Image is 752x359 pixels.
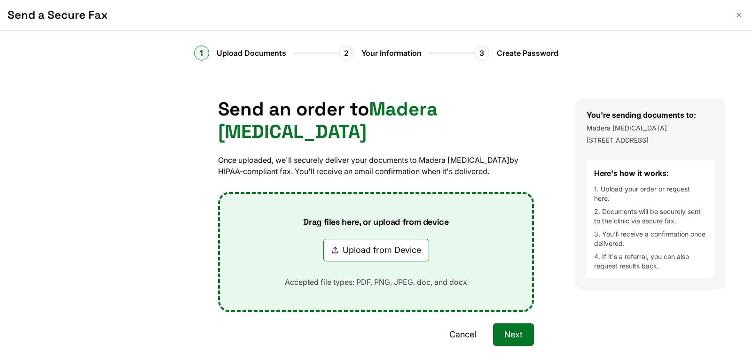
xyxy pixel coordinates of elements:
[587,109,714,121] h3: You're sending documents to:
[8,8,726,23] h1: Send a Secure Fax
[361,47,422,59] span: Your Information
[493,323,534,346] button: Next
[218,97,438,144] span: Madera [MEDICAL_DATA]
[587,123,714,133] p: Madera [MEDICAL_DATA]
[438,323,487,346] button: Cancel
[339,46,354,61] div: 2
[587,136,714,145] p: [STREET_ADDRESS]
[323,239,429,261] button: Upload from Device
[218,154,534,177] p: Once uploaded, we'll securely deliver your documents to Madera [MEDICAL_DATA] by HIPAA-compliant ...
[594,207,707,226] li: 2. Documents will be securely sent to the clinic via secure fax.
[594,184,707,203] li: 1. Upload your order or request here.
[217,47,286,59] span: Upload Documents
[218,98,534,143] h1: Send an order to
[733,9,744,21] button: Close
[474,46,489,61] div: 3
[594,168,707,179] h4: Here's how it works:
[497,47,558,59] span: Create Password
[288,216,463,228] p: Drag files here, or upload from device
[270,276,482,288] p: Accepted file types: PDF, PNG, JPEG, doc, and docx
[194,46,209,61] div: 1
[594,229,707,248] li: 3. You'll receive a confirmation once delivered.
[594,252,707,271] li: 4. If it's a referral, you can also request results back.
